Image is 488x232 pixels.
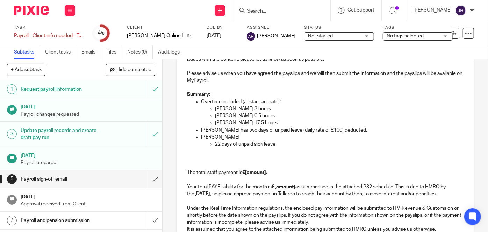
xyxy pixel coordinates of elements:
p: [PERSON_NAME] 0.5 hours [215,112,464,119]
span: Not started [308,34,333,38]
div: 5 [7,174,17,184]
button: + Add subtask [7,64,45,76]
a: Audit logs [158,45,185,59]
strong: [DATE] [194,191,210,196]
a: Client tasks [45,45,76,59]
strong: £[amount] [242,170,266,175]
span: Get Support [347,8,374,13]
img: svg%3E [247,32,255,41]
p: [PERSON_NAME] [201,134,464,141]
label: Client [127,25,198,30]
a: Emails [81,45,101,59]
a: Notes (0) [127,45,153,59]
div: 4 [98,29,105,37]
img: svg%3E [455,5,466,16]
a: Files [106,45,122,59]
p: Payroll prepared [21,159,156,166]
div: Payroll - Client info needed - Telleroo [14,32,84,39]
span: [PERSON_NAME] [257,33,295,40]
p: Payroll changes requested [21,111,156,118]
p: The total staff payment is . Your total PAYE liability for the month is as summarised in the atta... [187,155,464,198]
p: Under the Real Time Information regulations, the enclosed pay information will be submitted to HM... [187,197,464,226]
a: Subtasks [14,45,40,59]
span: No tags selected [387,34,424,38]
h1: [DATE] [21,150,156,159]
p: [PERSON_NAME] 17.5 hours [215,119,464,126]
strong: Summary: [187,92,210,97]
label: Task [14,25,84,30]
button: Hide completed [106,64,155,76]
span: [DATE] [207,33,221,38]
h1: Request payroll information [21,84,101,94]
p: [PERSON_NAME] Online Ltd [127,32,184,39]
strong: £[amount] [272,184,295,189]
p: 22 days of unpaid sick leave [215,141,464,148]
p: [PERSON_NAME] 3 hours [215,105,464,112]
div: 7 [7,216,17,225]
h1: Payroll and pension submission [21,215,101,226]
h1: Update payroll records and create draft pay run [21,125,101,143]
p: [PERSON_NAME] has two days of unpaid leave (daily rate of £100) deducted. [201,127,464,134]
img: Pixie [14,6,49,15]
p: Overtime included (at standard rate): [201,98,464,105]
label: Tags [383,25,453,30]
label: Due by [207,25,238,30]
h1: Payroll sign-off email [21,174,101,184]
label: Assignee [247,25,295,30]
div: 1 [7,84,17,94]
input: Search [246,8,309,15]
div: 3 [7,129,17,139]
h1: [DATE] [21,192,156,201]
p: [PERSON_NAME] [413,7,452,14]
p: Approval received from Client [21,201,156,208]
label: Status [304,25,374,30]
h1: [DATE] [21,102,156,111]
p: Please advise us when you have agreed the payslips and we will then submit the information and th... [187,70,464,84]
small: /8 [101,31,105,35]
span: Hide completed [116,67,151,73]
